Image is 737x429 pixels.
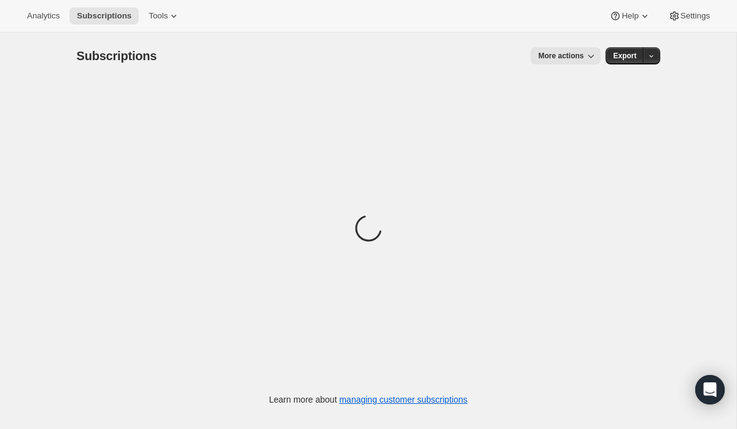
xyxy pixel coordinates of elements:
span: Tools [149,11,168,21]
span: Help [622,11,638,21]
button: Export [606,47,644,64]
button: Tools [141,7,187,25]
div: Open Intercom Messenger [695,375,725,404]
span: Analytics [27,11,60,21]
button: More actions [531,47,601,64]
p: Learn more about [269,393,467,406]
button: Subscriptions [69,7,139,25]
button: Analytics [20,7,67,25]
button: Help [602,7,658,25]
span: More actions [538,51,583,61]
a: managing customer subscriptions [339,395,467,404]
span: Subscriptions [77,49,157,63]
span: Export [613,51,636,61]
span: Subscriptions [77,11,131,21]
span: Settings [680,11,710,21]
button: Settings [661,7,717,25]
